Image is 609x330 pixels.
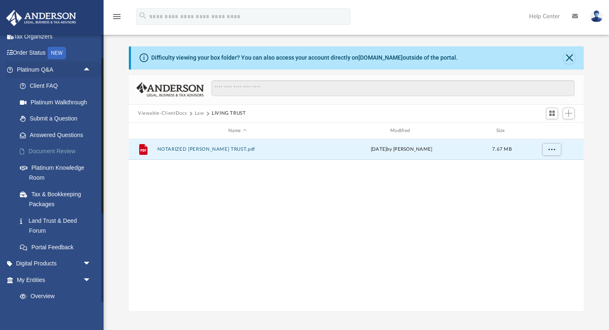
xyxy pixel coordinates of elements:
div: Modified [321,127,482,135]
a: My Entitiesarrow_drop_down [6,272,104,288]
button: Switch to Grid View [546,108,558,119]
a: Platinum Q&Aarrow_drop_up [6,61,104,78]
a: Order StatusNEW [6,45,104,62]
div: id [133,127,153,135]
a: Overview [12,288,104,305]
a: Platinum Walkthrough [12,94,104,111]
span: 7.67 MB [492,147,512,152]
input: Search files and folders [211,80,575,96]
span: arrow_drop_down [83,272,99,289]
a: Land Trust & Deed Forum [12,212,104,239]
a: Portal Feedback [12,239,104,255]
a: menu [112,16,122,22]
div: id [522,127,580,135]
div: grid [129,139,584,311]
div: Size [486,127,519,135]
button: Add [563,108,575,119]
a: Answered Questions [12,127,104,143]
span: arrow_drop_up [83,61,99,78]
div: NEW [48,47,66,59]
button: Viewable-ClientDocs [138,110,187,117]
span: arrow_drop_down [83,255,99,272]
div: Name [157,127,318,135]
a: Digital Productsarrow_drop_down [6,255,104,272]
a: Submit a Question [12,111,104,127]
a: [DOMAIN_NAME] [358,54,403,61]
a: Tax & Bookkeeping Packages [12,186,104,212]
a: Client FAQ [12,78,104,94]
i: menu [112,12,122,22]
a: Document Review [12,143,104,160]
img: Anderson Advisors Platinum Portal [4,10,79,26]
button: More options [542,144,561,156]
button: NOTARIZED [PERSON_NAME] TRUST.pdf [157,147,318,152]
button: Law [195,110,204,117]
button: LIVING TRUST [212,110,246,117]
i: search [138,11,147,20]
a: Platinum Knowledge Room [12,159,104,186]
img: User Pic [590,10,603,22]
div: [DATE] by [PERSON_NAME] [321,146,482,154]
a: Tax Organizers [6,28,104,45]
div: Difficulty viewing your box folder? You can also access your account directly on outside of the p... [151,53,458,62]
button: Close [563,52,575,64]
